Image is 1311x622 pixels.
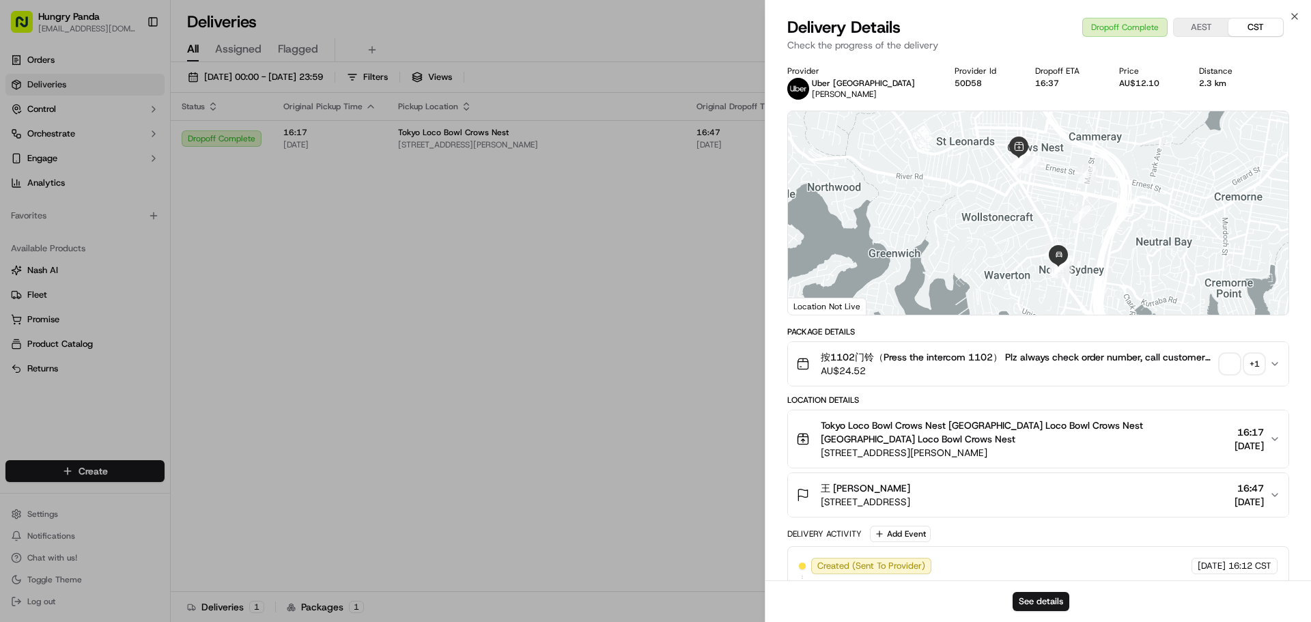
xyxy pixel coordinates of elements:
[1235,425,1264,439] span: 16:17
[821,481,910,495] span: 王 [PERSON_NAME]
[788,410,1288,468] button: Tokyo Loco Bowl Crows Nest [GEOGRAPHIC_DATA] Loco Bowl Crows Nest [GEOGRAPHIC_DATA] Loco Bowl Cro...
[113,249,118,259] span: •
[212,175,249,191] button: See all
[1050,258,1068,276] div: 12
[812,78,915,89] p: Uber [GEOGRAPHIC_DATA]
[787,16,901,38] span: Delivery Details
[1174,18,1228,36] button: AEST
[121,249,153,259] span: 8月19日
[113,212,118,223] span: •
[1235,481,1264,495] span: 16:47
[232,135,249,151] button: Start new chat
[788,298,866,315] div: Location Not Live
[787,66,933,76] div: Provider
[1012,151,1030,169] div: 4
[1245,354,1264,373] div: + 1
[821,495,910,509] span: [STREET_ADDRESS]
[1035,78,1097,89] div: 16:37
[14,14,41,41] img: Nash
[115,307,126,317] div: 💻
[14,130,38,155] img: 1736555255976-a54dd68f-1ca7-489b-9aae-adbdc363a1c4
[817,560,925,572] span: Created (Sent To Provider)
[129,305,219,319] span: API Documentation
[14,307,25,317] div: 📗
[821,419,1229,446] span: Tokyo Loco Bowl Crows Nest [GEOGRAPHIC_DATA] Loco Bowl Crows Nest [GEOGRAPHIC_DATA] Loco Bowl Cro...
[27,249,38,260] img: 1736555255976-a54dd68f-1ca7-489b-9aae-adbdc363a1c4
[14,199,36,221] img: Asif Zaman Khan
[29,130,53,155] img: 4281594248423_2fcf9dad9f2a874258b8_72.png
[42,249,111,259] span: [PERSON_NAME]
[8,300,110,324] a: 📗Knowledge Base
[1013,592,1069,611] button: See details
[1054,255,1072,273] div: 9
[1023,156,1041,173] div: 5
[27,212,38,223] img: 1736555255976-a54dd68f-1ca7-489b-9aae-adbdc363a1c4
[821,364,1215,378] span: AU$24.52
[61,130,224,144] div: Start new chat
[787,528,862,539] div: Delivery Activity
[1198,560,1226,572] span: [DATE]
[870,526,931,542] button: Add Event
[14,236,36,257] img: Bea Lacdao
[812,89,877,100] span: [PERSON_NAME]
[1044,242,1062,259] div: 8
[1119,66,1177,76] div: Price
[1228,560,1271,572] span: 16:12 CST
[36,88,246,102] input: Got a question? Start typing here...
[821,350,1215,364] span: 按1102门铃（Press the intercom 1102） Plz always check order number, call customer when you arrive, an...
[110,300,225,324] a: 💻API Documentation
[787,78,809,100] img: uber-new-logo.jpeg
[1199,66,1250,76] div: Distance
[788,342,1288,386] button: 按1102门铃（Press the intercom 1102） Plz always check order number, call customer when you arrive, an...
[1220,354,1264,373] button: +1
[1235,495,1264,509] span: [DATE]
[1235,439,1264,453] span: [DATE]
[1035,66,1097,76] div: Dropoff ETA
[1052,260,1069,278] div: 11
[14,55,249,76] p: Welcome 👋
[955,78,982,89] button: 50D58
[1199,78,1250,89] div: 2.3 km
[787,38,1289,52] p: Check the progress of the delivery
[42,212,111,223] span: [PERSON_NAME]
[787,395,1289,406] div: Location Details
[1078,166,1096,184] div: 6
[1119,78,1177,89] div: AU$12.10
[788,473,1288,517] button: 王 [PERSON_NAME][STREET_ADDRESS]16:47[DATE]
[1073,206,1090,223] div: 7
[121,212,153,223] span: 8月27日
[61,144,188,155] div: We're available if you need us!
[1228,18,1283,36] button: CST
[955,66,1014,76] div: Provider Id
[96,338,165,349] a: Powered byPylon
[787,326,1289,337] div: Package Details
[136,339,165,349] span: Pylon
[27,305,104,319] span: Knowledge Base
[821,446,1229,460] span: [STREET_ADDRESS][PERSON_NAME]
[14,178,91,188] div: Past conversations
